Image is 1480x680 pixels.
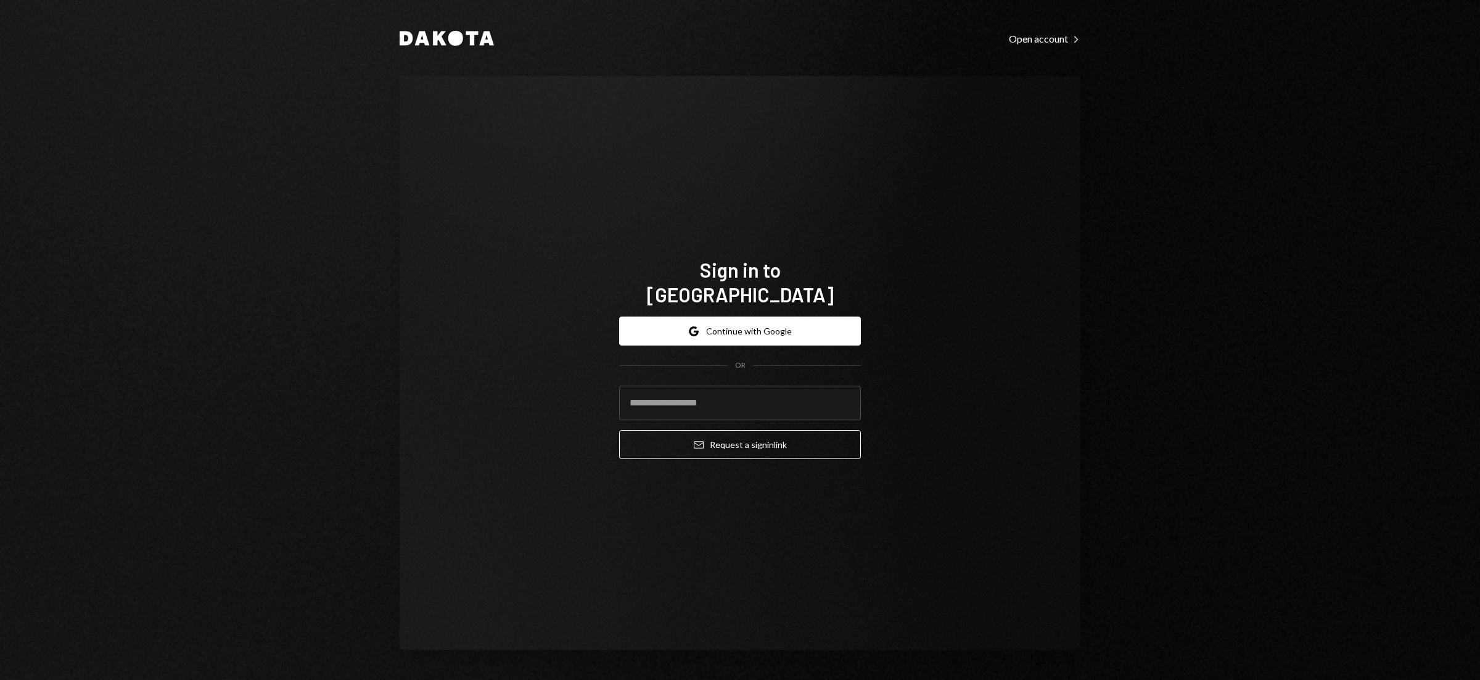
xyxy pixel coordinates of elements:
[1009,33,1080,45] div: Open account
[619,430,861,459] button: Request a signinlink
[619,257,861,307] h1: Sign in to [GEOGRAPHIC_DATA]
[735,360,746,371] div: OR
[1009,31,1080,45] a: Open account
[619,317,861,346] button: Continue with Google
